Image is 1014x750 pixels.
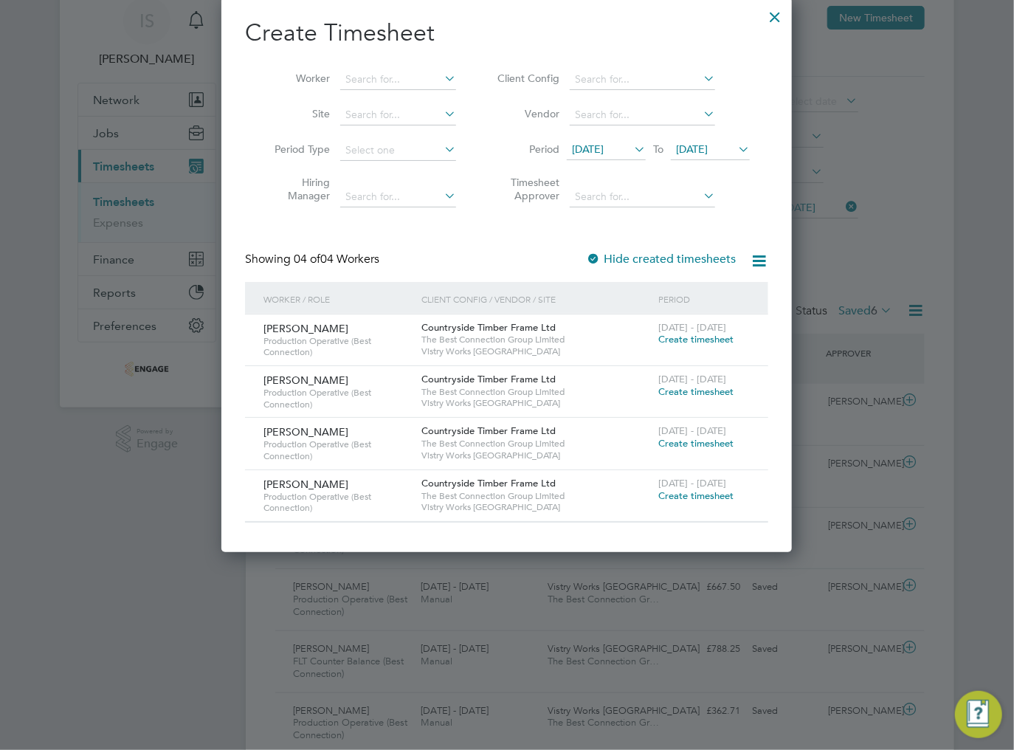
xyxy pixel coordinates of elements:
[570,187,715,207] input: Search for...
[955,691,1002,738] button: Engage Resource Center
[340,105,456,125] input: Search for...
[586,252,736,266] label: Hide created timesheets
[263,176,330,202] label: Hiring Manager
[658,424,726,437] span: [DATE] - [DATE]
[263,438,410,461] span: Production Operative (Best Connection)
[658,385,734,398] span: Create timesheet
[658,373,726,385] span: [DATE] - [DATE]
[658,333,734,345] span: Create timesheet
[493,107,559,120] label: Vendor
[658,477,726,489] span: [DATE] - [DATE]
[340,140,456,161] input: Select one
[263,107,330,120] label: Site
[263,335,410,358] span: Production Operative (Best Connection)
[260,282,418,316] div: Worker / Role
[421,490,651,502] span: The Best Connection Group Limited
[570,69,715,90] input: Search for...
[570,105,715,125] input: Search for...
[421,438,651,450] span: The Best Connection Group Limited
[245,252,382,267] div: Showing
[245,18,768,49] h2: Create Timesheet
[340,69,456,90] input: Search for...
[572,142,604,156] span: [DATE]
[294,252,320,266] span: 04 of
[418,282,655,316] div: Client Config / Vendor / Site
[340,187,456,207] input: Search for...
[649,140,668,159] span: To
[421,334,651,345] span: The Best Connection Group Limited
[263,72,330,85] label: Worker
[658,437,734,450] span: Create timesheet
[421,345,651,357] span: Vistry Works [GEOGRAPHIC_DATA]
[263,374,348,387] span: [PERSON_NAME]
[421,386,651,398] span: The Best Connection Group Limited
[263,425,348,438] span: [PERSON_NAME]
[658,321,726,334] span: [DATE] - [DATE]
[421,373,556,385] span: Countryside Timber Frame Ltd
[421,477,556,489] span: Countryside Timber Frame Ltd
[263,387,410,410] span: Production Operative (Best Connection)
[676,142,708,156] span: [DATE]
[421,397,651,409] span: Vistry Works [GEOGRAPHIC_DATA]
[421,450,651,461] span: Vistry Works [GEOGRAPHIC_DATA]
[493,176,559,202] label: Timesheet Approver
[263,478,348,491] span: [PERSON_NAME]
[655,282,753,316] div: Period
[493,72,559,85] label: Client Config
[263,322,348,335] span: [PERSON_NAME]
[263,491,410,514] span: Production Operative (Best Connection)
[294,252,379,266] span: 04 Workers
[263,142,330,156] label: Period Type
[493,142,559,156] label: Period
[421,321,556,334] span: Countryside Timber Frame Ltd
[421,424,556,437] span: Countryside Timber Frame Ltd
[421,501,651,513] span: Vistry Works [GEOGRAPHIC_DATA]
[658,489,734,502] span: Create timesheet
